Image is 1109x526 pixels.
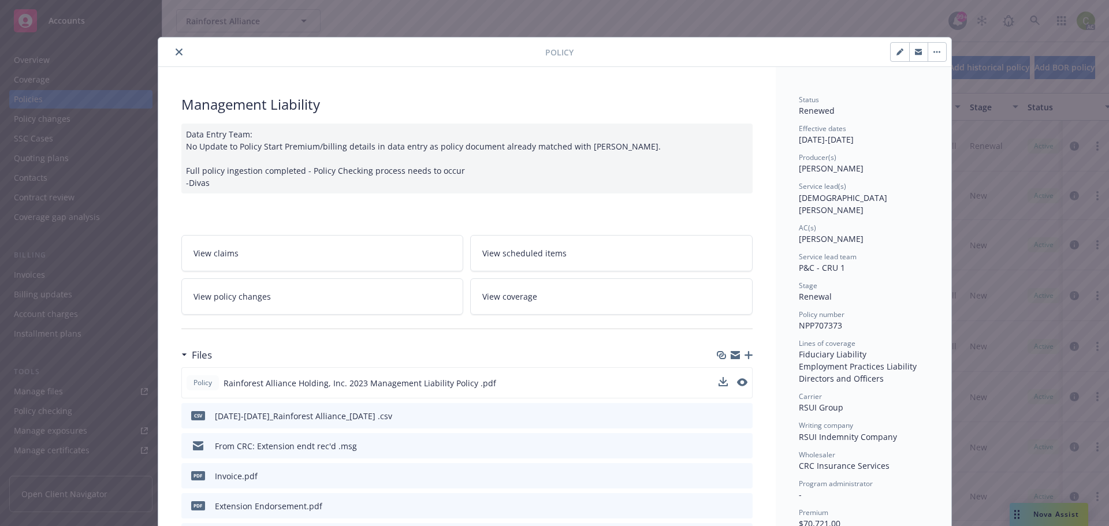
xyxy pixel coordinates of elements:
span: Stage [799,281,817,290]
button: close [172,45,186,59]
a: View policy changes [181,278,464,315]
span: Renewal [799,291,832,302]
a: View claims [181,235,464,271]
div: Management Liability [181,95,753,114]
div: [DATE]-[DATE]_Rainforest Alliance_[DATE] .csv [215,410,392,422]
span: View coverage [482,290,537,303]
button: preview file [738,470,748,482]
button: preview file [738,440,748,452]
span: [PERSON_NAME] [799,233,864,244]
span: Rainforest Alliance Holding, Inc. 2023 Management Liability Policy .pdf [224,377,496,389]
span: View claims [193,247,239,259]
button: preview file [737,377,747,389]
span: pdf [191,501,205,510]
span: Policy [545,46,574,58]
span: CRC Insurance Services [799,460,890,471]
div: Extension Endorsement.pdf [215,500,322,512]
span: Program administrator [799,479,873,488]
span: Effective dates [799,124,846,133]
span: csv [191,411,205,420]
span: Producer(s) [799,152,836,162]
span: [DEMOGRAPHIC_DATA][PERSON_NAME] [799,192,887,215]
span: Wholesaler [799,450,835,460]
button: download file [719,500,728,512]
span: pdf [191,471,205,480]
span: View policy changes [193,290,271,303]
span: Carrier [799,391,822,401]
span: Service lead team [799,252,857,262]
button: download file [719,377,728,389]
div: Data Entry Team: No Update to Policy Start Premium/billing details in data entry as policy docume... [181,124,753,193]
span: Service lead(s) [799,181,846,191]
a: View scheduled items [470,235,753,271]
a: View coverage [470,278,753,315]
div: Employment Practices Liability [799,360,928,372]
span: RSUI Group [799,402,843,413]
button: download file [719,410,728,422]
span: RSUI Indemnity Company [799,431,897,442]
button: preview file [738,410,748,422]
button: download file [719,440,728,452]
span: AC(s) [799,223,816,233]
span: View scheduled items [482,247,567,259]
span: Status [799,95,819,105]
div: From CRC: Extension endt rec'd .msg [215,440,357,452]
span: - [799,489,802,500]
span: Renewed [799,105,835,116]
span: [PERSON_NAME] [799,163,864,174]
div: Invoice.pdf [215,470,258,482]
span: Lines of coverage [799,338,855,348]
div: Directors and Officers [799,372,928,385]
button: preview file [738,500,748,512]
span: Premium [799,508,828,517]
h3: Files [192,348,212,363]
span: Policy number [799,309,844,319]
span: Policy [191,378,214,388]
button: download file [719,470,728,482]
button: download file [719,377,728,386]
div: Fiduciary Liability [799,348,928,360]
div: [DATE] - [DATE] [799,124,928,146]
span: NPP707373 [799,320,842,331]
span: Writing company [799,420,853,430]
span: P&C - CRU 1 [799,262,845,273]
div: Files [181,348,212,363]
button: preview file [737,378,747,386]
